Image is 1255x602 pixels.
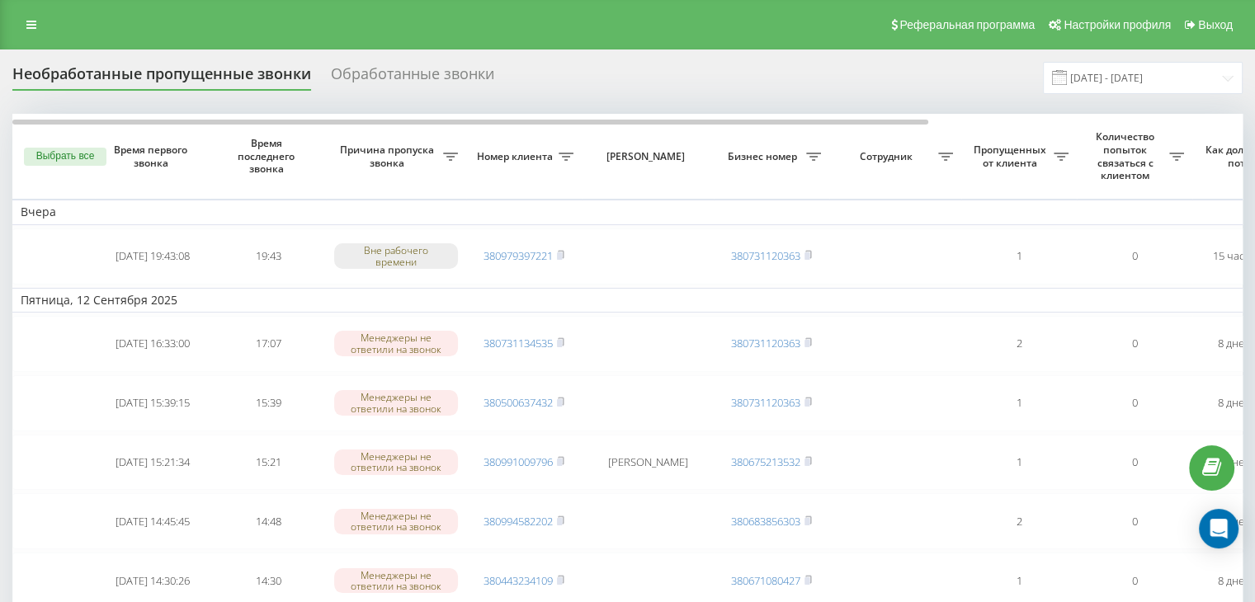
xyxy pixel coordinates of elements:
[961,316,1077,372] td: 2
[334,509,458,534] div: Менеджеры не ответили на звонок
[582,435,714,491] td: [PERSON_NAME]
[24,148,106,166] button: Выбрать все
[95,493,210,549] td: [DATE] 14:45:45
[95,435,210,491] td: [DATE] 15:21:34
[970,143,1054,169] span: Пропущенных от клиента
[210,493,326,549] td: 14:48
[961,228,1077,285] td: 1
[484,395,553,410] a: 380500637432
[95,375,210,431] td: [DATE] 15:39:15
[1077,228,1192,285] td: 0
[474,150,559,163] span: Номер клиента
[334,143,443,169] span: Причина пропуска звонка
[731,395,800,410] a: 380731120363
[961,493,1077,549] td: 2
[596,150,700,163] span: [PERSON_NAME]
[334,568,458,593] div: Менеджеры не ответили на звонок
[210,375,326,431] td: 15:39
[334,331,458,355] div: Менеджеры не ответили на звонок
[961,375,1077,431] td: 1
[731,454,800,469] a: 380675213532
[331,65,494,91] div: Обработанные звонки
[12,65,311,91] div: Необработанные пропущенные звонки
[484,454,553,469] a: 380991009796
[210,435,326,491] td: 15:21
[484,573,553,588] a: 380443234109
[95,228,210,285] td: [DATE] 19:43:08
[961,435,1077,491] td: 1
[1077,435,1192,491] td: 0
[484,336,553,350] a: 380731134535
[334,390,458,415] div: Менеджеры не ответили на звонок
[1077,493,1192,549] td: 0
[1077,375,1192,431] td: 0
[108,143,197,169] span: Время первого звонка
[722,150,806,163] span: Бизнес номер
[731,336,800,350] a: 380731120363
[731,573,800,588] a: 380671080427
[1085,130,1169,181] span: Количество попыток связаться с клиентом
[731,514,800,529] a: 380683856303
[731,248,800,263] a: 380731120363
[224,137,313,176] span: Время последнего звонка
[1077,316,1192,372] td: 0
[1064,18,1171,31] span: Настройки профиля
[334,449,458,474] div: Менеджеры не ответили на звонок
[837,150,938,163] span: Сотрудник
[899,18,1035,31] span: Реферальная программа
[1199,509,1238,548] div: Open Intercom Messenger
[210,316,326,372] td: 17:07
[484,514,553,529] a: 380994582202
[484,248,553,263] a: 380979397221
[1198,18,1233,31] span: Выход
[210,228,326,285] td: 19:43
[334,243,458,268] div: Вне рабочего времени
[95,316,210,372] td: [DATE] 16:33:00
